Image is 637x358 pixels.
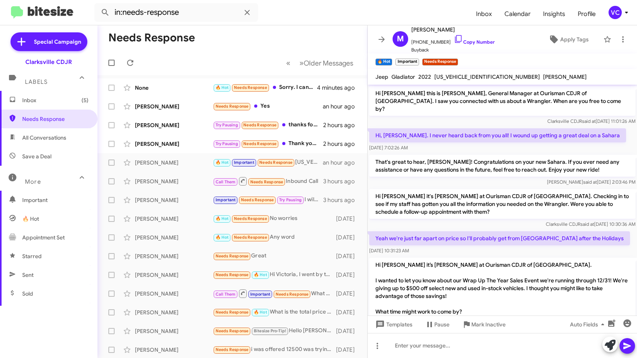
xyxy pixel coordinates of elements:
[418,73,431,80] span: 2022
[536,32,600,46] button: Apply Tags
[336,290,361,298] div: [DATE]
[547,118,635,124] span: Clarksville CDJR [DATE] 11:01:26 AM
[22,152,51,160] span: Save a Deal
[411,46,495,54] span: Buyback
[397,33,404,45] span: M
[213,345,336,354] div: i was offered 12500 was trying to get 14500 and trying to get a little better deal since im tryin...
[259,160,292,165] span: Needs Response
[11,32,87,51] a: Special Campaign
[135,215,213,223] div: [PERSON_NAME]
[317,84,361,92] div: 4 minutes ago
[135,103,213,110] div: [PERSON_NAME]
[135,121,213,129] div: [PERSON_NAME]
[369,258,635,319] p: Hi [PERSON_NAME] it’s [PERSON_NAME] at Ourisman CDJR of [GEOGRAPHIC_DATA]. I wanted to let you kn...
[213,121,323,129] div: thanks for following up
[216,160,229,165] span: 🔥 Hot
[216,216,229,221] span: 🔥 Hot
[336,234,361,241] div: [DATE]
[216,235,229,240] span: 🔥 Hot
[213,233,336,242] div: Any word
[254,272,267,277] span: 🔥 Hot
[547,179,635,185] span: [PERSON_NAME] [DATE] 2:03:46 PM
[243,141,276,146] span: Needs Response
[243,122,276,128] span: Needs Response
[213,83,317,92] div: Sorry. I can come by first thing. Where exactly should I go?
[323,121,361,129] div: 2 hours ago
[411,25,495,34] span: [PERSON_NAME]
[135,327,213,335] div: [PERSON_NAME]
[213,270,336,279] div: Hi Victoria, I went by this past [DATE]
[22,290,33,298] span: Sold
[216,104,249,109] span: Needs Response
[22,115,88,123] span: Needs Response
[537,3,572,25] a: Insights
[336,271,361,279] div: [DATE]
[572,3,602,25] a: Profile
[395,58,419,66] small: Important
[369,248,409,253] span: [DATE] 10:31:23 AM
[254,328,286,333] span: Bitesize Pro-Tip!
[234,160,254,165] span: Important
[234,85,267,90] span: Needs Response
[135,140,213,148] div: [PERSON_NAME]
[369,155,635,177] p: That's great to hear, [PERSON_NAME]! Congratulations on your new Sahara. If you ever need any ass...
[369,86,635,116] p: Hi [PERSON_NAME] this is [PERSON_NAME], General Manager at Ourisman CDJR of [GEOGRAPHIC_DATA]. I ...
[22,271,34,279] span: Sent
[216,253,249,259] span: Needs Response
[564,317,614,331] button: Auto Fields
[369,128,626,142] p: Hi, [PERSON_NAME]. I never heard back from you all! I wound up getting a great deal on a Sahara
[299,58,304,68] span: »
[213,158,323,167] div: [US_VEHICLE_IDENTIFICATION_NUMBER]
[213,195,323,204] div: I will speak with my wife and get back to u
[279,197,302,202] span: Try Pausing
[216,197,236,202] span: Important
[369,145,408,151] span: [DATE] 7:02:26 AM
[22,96,88,104] span: Inbox
[25,78,48,85] span: Labels
[135,159,213,167] div: [PERSON_NAME]
[135,84,213,92] div: None
[216,310,249,315] span: Needs Response
[570,317,607,331] span: Auto Fields
[135,290,213,298] div: [PERSON_NAME]
[94,3,258,22] input: Search
[25,178,41,185] span: More
[81,96,88,104] span: (5)
[375,73,388,80] span: Jeep
[434,73,540,80] span: [US_VEHICLE_IDENTIFICATION_NUMBER]
[282,55,358,71] nav: Page navigation example
[323,103,361,110] div: an hour ago
[543,73,587,80] span: [PERSON_NAME]
[323,159,361,167] div: an hour ago
[22,134,66,142] span: All Conversations
[34,38,81,46] span: Special Campaign
[286,58,290,68] span: «
[276,292,309,297] span: Needs Response
[216,292,236,297] span: Call Them
[213,308,336,317] div: What is the total price for this car, including all fees?
[336,327,361,335] div: [DATE]
[135,308,213,316] div: [PERSON_NAME]
[602,6,628,19] button: VC
[498,3,537,25] span: Calendar
[22,234,65,241] span: Appointment Set
[250,179,283,184] span: Needs Response
[336,308,361,316] div: [DATE]
[470,3,498,25] span: Inbox
[583,179,597,185] span: said at
[213,102,323,111] div: Yes
[369,231,630,245] p: Yeah we're just far apart on price so I'll probably get from [GEOGRAPHIC_DATA] after the Holidays
[375,58,392,66] small: 🔥 Hot
[216,328,249,333] span: Needs Response
[323,196,361,204] div: 3 hours ago
[560,32,589,46] span: Apply Tags
[434,317,449,331] span: Pause
[25,58,72,66] div: Clarksville CDJR
[336,346,361,354] div: [DATE]
[369,189,635,219] p: Hi [PERSON_NAME] it's [PERSON_NAME] at Ourisman CDJR of [GEOGRAPHIC_DATA]. Checking in to see if ...
[454,39,495,45] a: Copy Number
[391,73,415,80] span: Gladiator
[216,347,249,352] span: Needs Response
